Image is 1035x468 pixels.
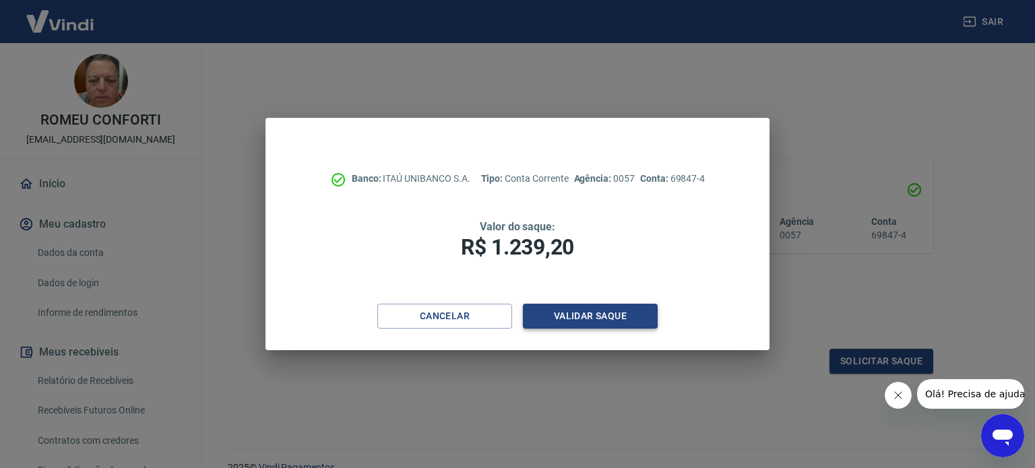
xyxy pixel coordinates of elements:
span: Tipo: [481,173,505,184]
p: ITAÚ UNIBANCO S.A. [352,172,470,186]
iframe: Mensagem da empresa [917,379,1024,409]
span: Banco: [352,173,383,184]
p: 69847-4 [640,172,705,186]
span: Valor do saque: [480,220,555,233]
p: 0057 [574,172,635,186]
span: R$ 1.239,20 [461,234,574,260]
iframe: Fechar mensagem [885,382,912,409]
p: Conta Corrente [481,172,569,186]
button: Cancelar [377,304,512,329]
iframe: Botão para abrir a janela de mensagens [981,414,1024,457]
span: Agência: [574,173,614,184]
button: Validar saque [523,304,658,329]
span: Conta: [640,173,670,184]
span: Olá! Precisa de ajuda? [8,9,113,20]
